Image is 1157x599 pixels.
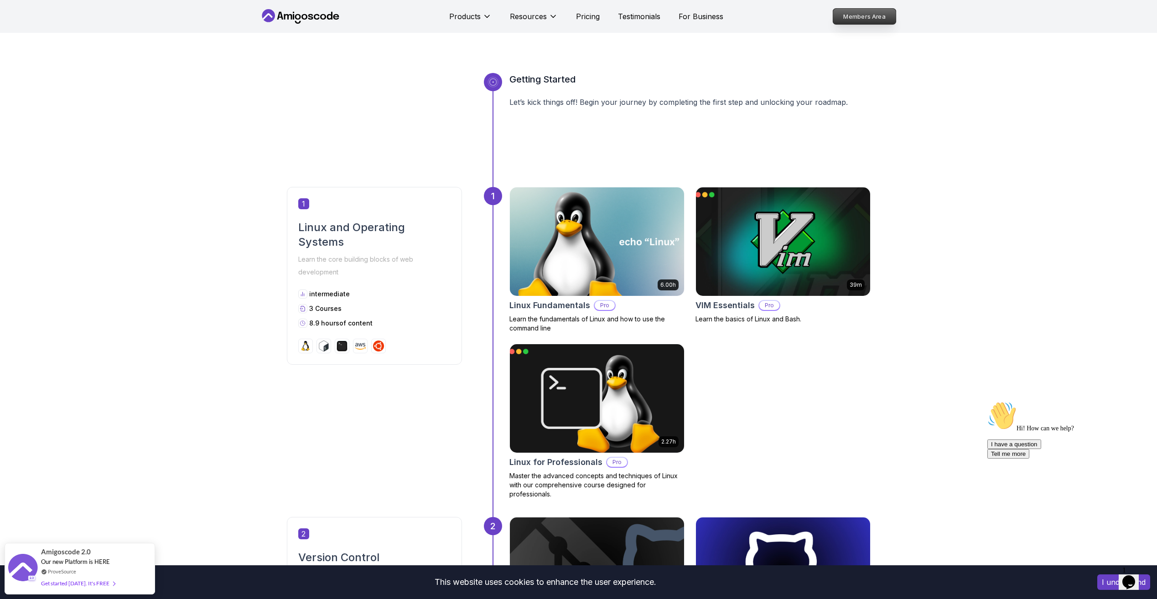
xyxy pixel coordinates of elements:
img: terminal logo [337,341,348,351]
span: Amigoscode 2.0 [41,547,91,557]
p: Let’s kick things off! Begin your journey by completing the first step and unlocking your roadmap. [509,97,871,108]
a: Linux Fundamentals card6.00hLinux FundamentalsProLearn the fundamentals of Linux and how to use t... [509,187,685,333]
img: VIM Essentials card [696,187,870,296]
a: Linux for Professionals card2.27hLinux for ProfessionalsProMaster the advanced concepts and techn... [509,344,685,499]
button: Accept cookies [1097,574,1150,590]
img: provesource social proof notification image [8,554,38,584]
p: Members Area [833,9,896,24]
p: 2.27h [661,438,676,445]
p: 6.00h [660,281,676,289]
div: Get started [DATE]. It's FREE [41,578,115,589]
p: Master the advanced concepts and techniques of Linux with our comprehensive course designed for p... [509,471,685,499]
span: Our new Platform is HERE [41,558,110,565]
p: intermediate [309,289,350,299]
div: 1 [484,187,502,205]
button: Resources [510,11,558,29]
a: Testimonials [618,11,660,22]
img: :wave: [4,4,33,33]
span: 1 [298,198,309,209]
p: Resources [510,11,547,22]
p: 8.9 hours of content [309,319,373,328]
img: linux logo [300,341,311,351]
iframe: chat widget [1119,563,1148,590]
button: I have a question [4,42,57,52]
h2: Version Control [298,550,451,565]
button: Tell me more [4,52,46,61]
h2: Linux for Professionals [509,456,602,469]
h2: VIM Essentials [695,299,755,312]
p: Pro [595,301,615,310]
p: 39m [850,281,862,289]
a: For Business [679,11,723,22]
p: Learn the basics of Linux and Bash. [695,315,871,324]
a: VIM Essentials card39mVIM EssentialsProLearn the basics of Linux and Bash. [695,187,871,324]
img: aws logo [355,341,366,351]
p: Learn the fundamentals of Linux and how to use the command line [509,315,685,333]
a: Members Area [832,8,896,25]
h2: Linux and Operating Systems [298,220,451,249]
div: 2 [484,517,502,535]
img: ubuntu logo [373,341,384,351]
a: ProveSource [48,568,76,575]
div: 👋Hi! How can we help?I have a questionTell me more [4,4,168,61]
h2: Linux Fundamentals [509,299,590,312]
p: Pro [759,301,779,310]
span: Hi! How can we help? [4,27,90,34]
img: Linux Fundamentals card [510,187,684,296]
p: Products [449,11,481,22]
div: This website uses cookies to enhance the user experience. [7,572,1084,592]
h3: Getting Started [509,73,871,86]
p: Pro [607,458,627,467]
a: Pricing [576,11,600,22]
img: bash logo [318,341,329,351]
span: 3 Courses [309,305,342,312]
p: Learn the core building blocks of web development [298,253,451,279]
span: 2 [298,528,309,539]
img: Linux for Professionals card [510,344,684,453]
iframe: chat widget [984,398,1148,558]
button: Products [449,11,492,29]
